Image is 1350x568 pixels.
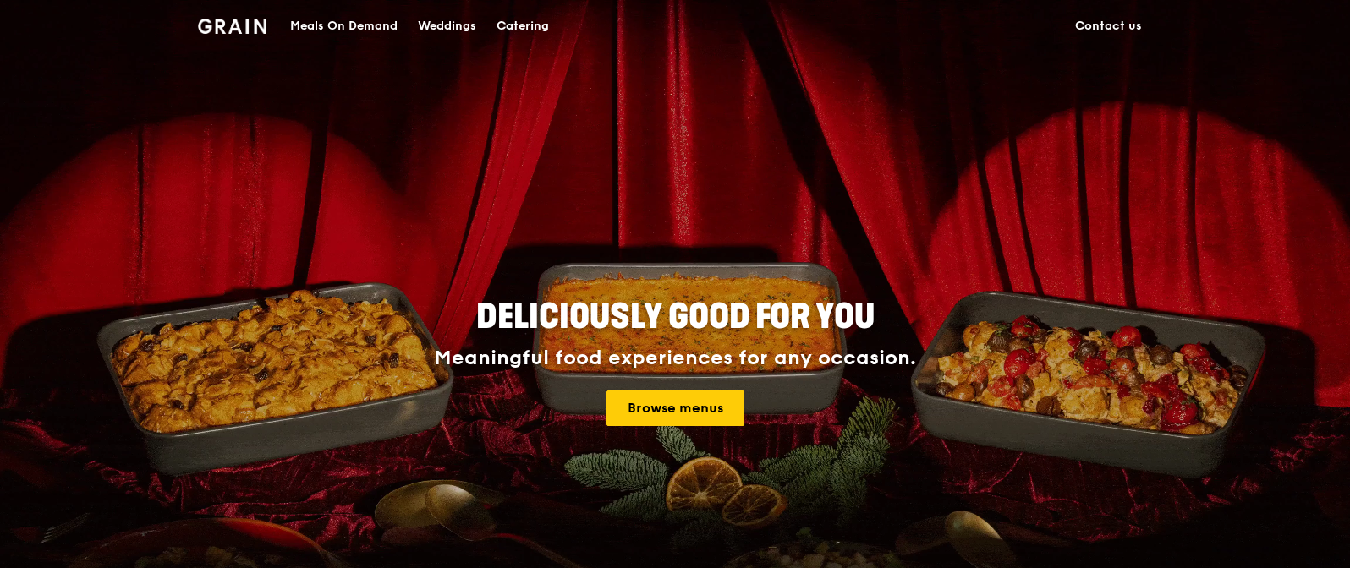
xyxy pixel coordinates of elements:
[418,1,476,52] div: Weddings
[497,1,549,52] div: Catering
[1065,1,1152,52] a: Contact us
[290,1,398,52] div: Meals On Demand
[476,297,875,337] span: Deliciously good for you
[198,19,266,34] img: Grain
[606,390,744,426] a: Browse menus
[408,1,486,52] a: Weddings
[486,1,559,52] a: Catering
[370,347,980,370] div: Meaningful food experiences for any occasion.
